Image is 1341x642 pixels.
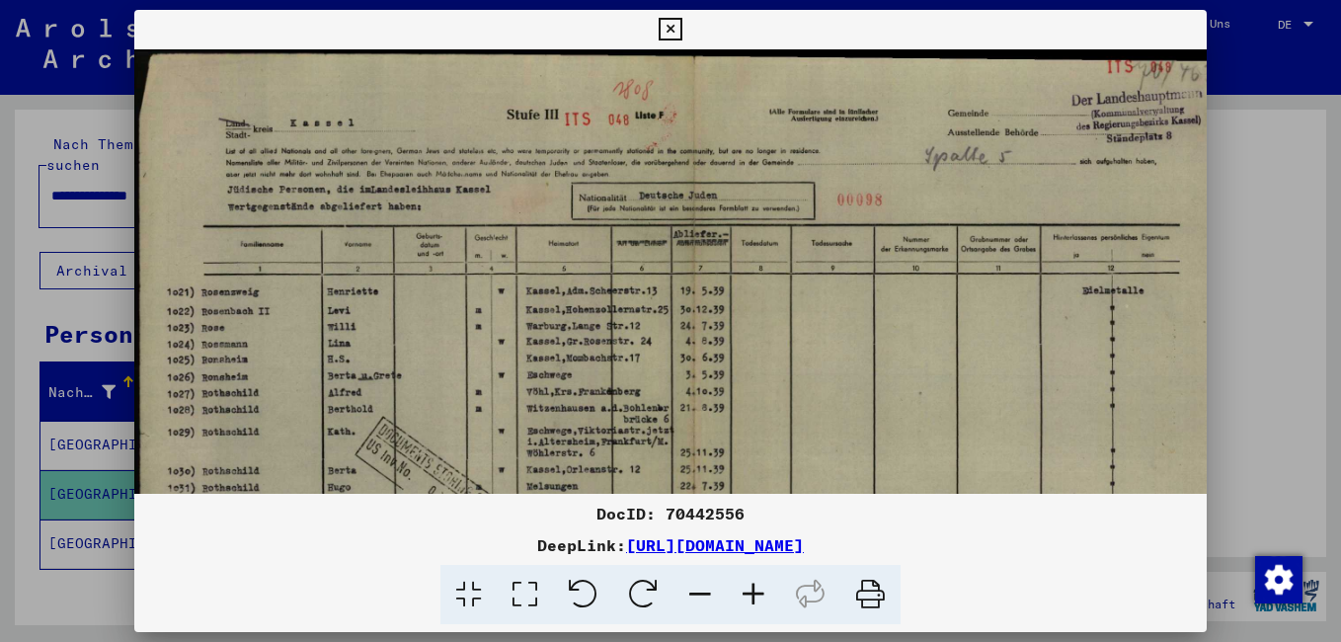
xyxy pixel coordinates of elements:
[1254,555,1302,602] div: Zustimmung ändern
[134,533,1207,557] div: DeepLink:
[134,502,1207,525] div: DocID: 70442556
[626,535,804,555] a: [URL][DOMAIN_NAME]
[1255,556,1302,603] img: Zustimmung ändern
